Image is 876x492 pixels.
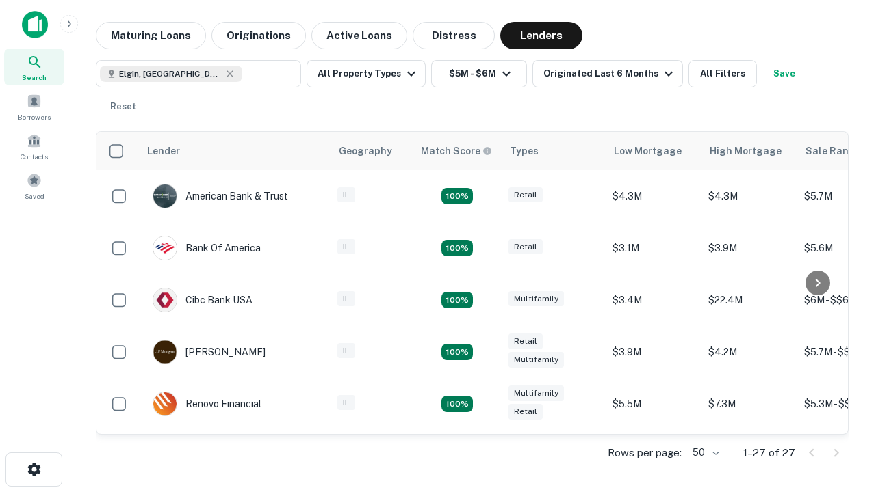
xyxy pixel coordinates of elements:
[808,383,876,448] iframe: Chat Widget
[101,93,145,120] button: Reset
[502,132,606,170] th: Types
[4,128,64,165] a: Contacts
[510,143,539,159] div: Types
[153,392,261,416] div: Renovo Financial
[508,291,564,307] div: Multifamily
[701,274,797,326] td: $22.4M
[337,395,355,411] div: IL
[701,132,797,170] th: High Mortgage
[701,430,797,482] td: $3.1M
[25,191,44,202] span: Saved
[337,291,355,307] div: IL
[153,340,177,364] img: picture
[688,60,757,87] button: All Filters
[606,326,701,378] td: $3.9M
[701,170,797,222] td: $4.3M
[508,239,543,255] div: Retail
[606,222,701,274] td: $3.1M
[22,72,47,83] span: Search
[710,143,782,159] div: High Mortgage
[543,66,677,82] div: Originated Last 6 Months
[421,143,492,159] div: Capitalize uses an advanced AI algorithm to match your search with the best lender. The match sco...
[331,132,413,170] th: Geography
[608,445,682,461] p: Rows per page:
[441,396,473,412] div: Matching Properties: 4, hasApolloMatch: undefined
[701,378,797,430] td: $7.3M
[153,288,177,312] img: picture
[508,385,564,401] div: Multifamily
[413,22,495,49] button: Distress
[614,143,682,159] div: Low Mortgage
[311,22,407,49] button: Active Loans
[153,236,177,260] img: picture
[18,111,51,122] span: Borrowers
[508,352,564,368] div: Multifamily
[508,404,543,420] div: Retail
[4,88,64,125] a: Borrowers
[153,340,266,364] div: [PERSON_NAME]
[687,443,721,463] div: 50
[701,222,797,274] td: $3.9M
[701,326,797,378] td: $4.2M
[441,292,473,308] div: Matching Properties: 4, hasApolloMatch: undefined
[119,68,222,80] span: Elgin, [GEOGRAPHIC_DATA], [GEOGRAPHIC_DATA]
[606,430,701,482] td: $2.2M
[606,132,701,170] th: Low Mortgage
[743,445,795,461] p: 1–27 of 27
[153,236,261,260] div: Bank Of America
[139,132,331,170] th: Lender
[307,60,426,87] button: All Property Types
[441,344,473,360] div: Matching Properties: 4, hasApolloMatch: undefined
[337,239,355,255] div: IL
[4,49,64,85] a: Search
[153,288,253,312] div: Cibc Bank USA
[413,132,502,170] th: Capitalize uses an advanced AI algorithm to match your search with the best lender. The match sco...
[508,333,543,349] div: Retail
[606,170,701,222] td: $4.3M
[153,184,177,208] img: picture
[96,22,206,49] button: Maturing Loans
[606,378,701,430] td: $5.5M
[508,187,543,203] div: Retail
[4,167,64,204] a: Saved
[337,343,355,359] div: IL
[147,143,180,159] div: Lender
[441,188,473,204] div: Matching Properties: 7, hasApolloMatch: undefined
[500,22,582,49] button: Lenders
[211,22,306,49] button: Originations
[431,60,527,87] button: $5M - $6M
[339,143,392,159] div: Geography
[21,151,48,162] span: Contacts
[22,11,48,38] img: capitalize-icon.png
[606,274,701,326] td: $3.4M
[421,143,489,159] h6: Match Score
[153,392,177,415] img: picture
[153,184,288,208] div: American Bank & Trust
[532,60,683,87] button: Originated Last 6 Months
[441,240,473,256] div: Matching Properties: 4, hasApolloMatch: undefined
[762,60,806,87] button: Save your search to get updates of matches that match your search criteria.
[337,187,355,203] div: IL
